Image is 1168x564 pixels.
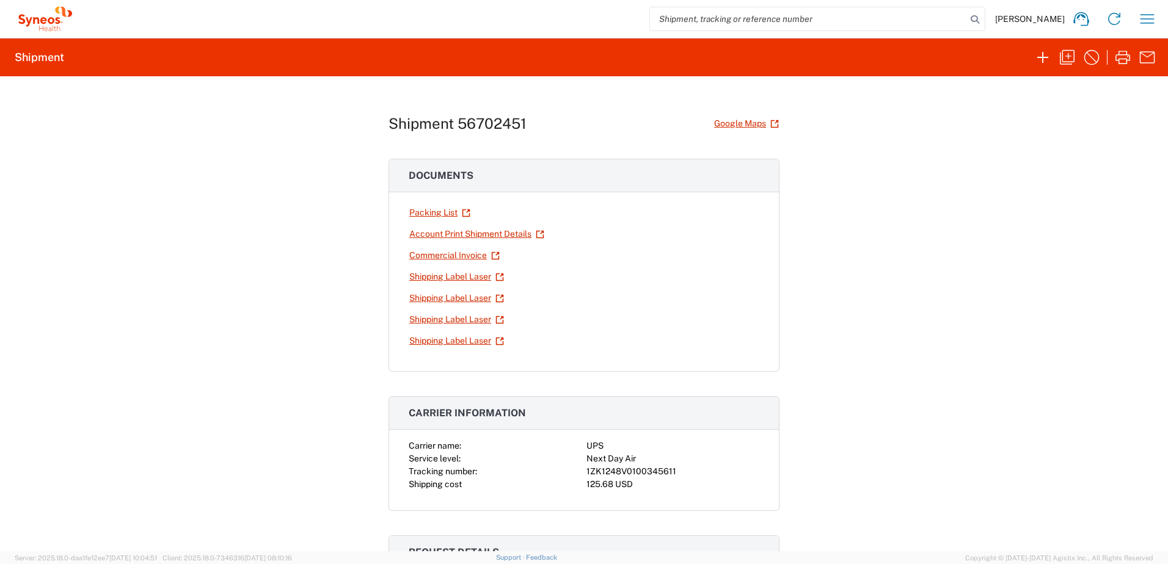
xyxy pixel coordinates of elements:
[409,479,462,489] span: Shipping cost
[409,223,545,245] a: Account Print Shipment Details
[409,454,461,463] span: Service level:
[650,7,966,31] input: Shipment, tracking or reference number
[15,554,157,562] span: Server: 2025.18.0-daa1fe12ee7
[995,13,1065,24] span: [PERSON_NAME]
[586,452,759,465] div: Next Day Air
[965,552,1153,563] span: Copyright © [DATE]-[DATE] Agistix Inc., All Rights Reserved
[409,466,477,476] span: Tracking number:
[586,465,759,478] div: 1ZK1248V0100345611
[586,478,759,491] div: 125.68 USD
[409,546,499,558] span: Request details
[409,309,505,330] a: Shipping Label Laser
[526,554,557,561] a: Feedback
[162,554,292,562] span: Client: 2025.18.0-7346316
[409,245,500,266] a: Commercial Invoice
[496,554,527,561] a: Support
[409,407,526,419] span: Carrier information
[109,554,157,562] span: [DATE] 10:04:51
[409,170,473,181] span: Documents
[409,202,471,223] a: Packing List
[409,266,505,287] a: Shipping Label Laser
[714,113,779,134] a: Google Maps
[586,439,759,452] div: UPS
[389,115,527,132] h1: Shipment 56702451
[15,50,64,65] h2: Shipment
[244,554,292,562] span: [DATE] 08:10:16
[409,441,461,450] span: Carrier name:
[409,287,505,309] a: Shipping Label Laser
[409,330,505,352] a: Shipping Label Laser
